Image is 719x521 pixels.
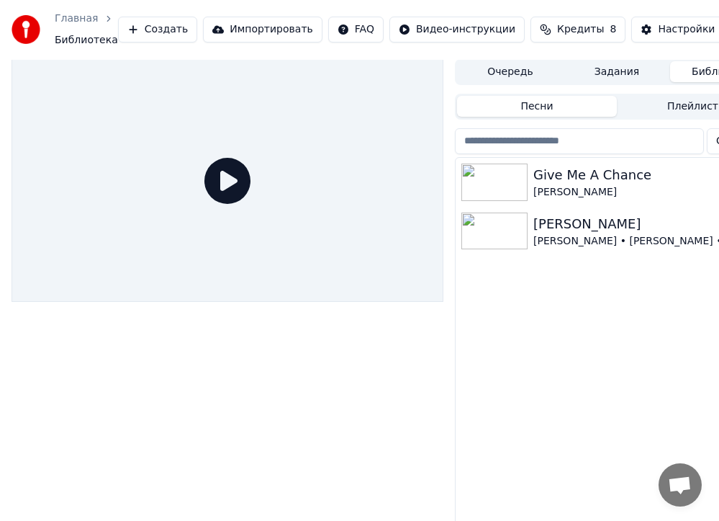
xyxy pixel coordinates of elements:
nav: breadcrumb [55,12,118,48]
button: Кредиты8 [530,17,625,43]
button: Задания [564,61,670,82]
span: Библиотека [55,33,118,48]
button: Импортировать [203,17,322,43]
div: Настройки [658,22,715,37]
a: Главная [55,12,98,26]
button: Очередь [457,61,564,82]
button: FAQ [328,17,384,43]
img: youka [12,15,40,44]
button: Создать [118,17,197,43]
div: Открытый чат [659,463,702,507]
button: Песни [457,96,617,117]
button: Видео-инструкции [389,17,525,43]
span: Кредиты [557,22,604,37]
span: 8 [610,22,616,37]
